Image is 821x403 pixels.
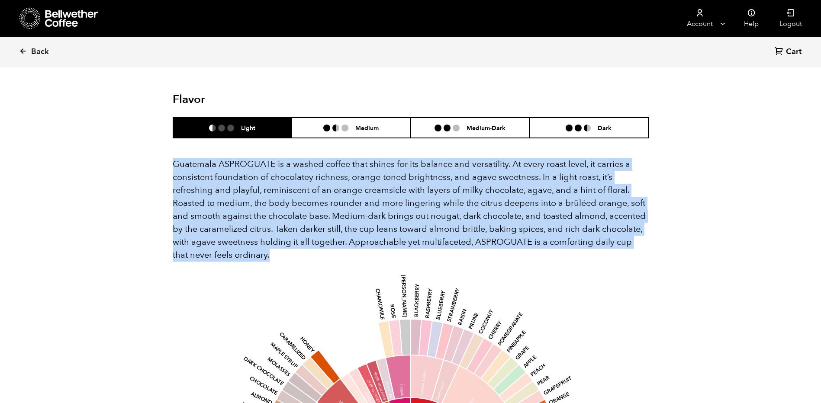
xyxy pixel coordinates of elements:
[31,47,49,57] span: Back
[173,158,649,262] p: Guatemala ASPROGUATE is a washed coffee that shines for its balance and versatility. At every roa...
[355,124,379,131] h6: Medium
[775,46,804,58] a: Cart
[241,124,255,131] h6: Light
[786,47,802,57] span: Cart
[173,93,332,106] h2: Flavor
[598,124,612,131] h6: Dark
[467,124,505,131] h6: Medium-Dark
